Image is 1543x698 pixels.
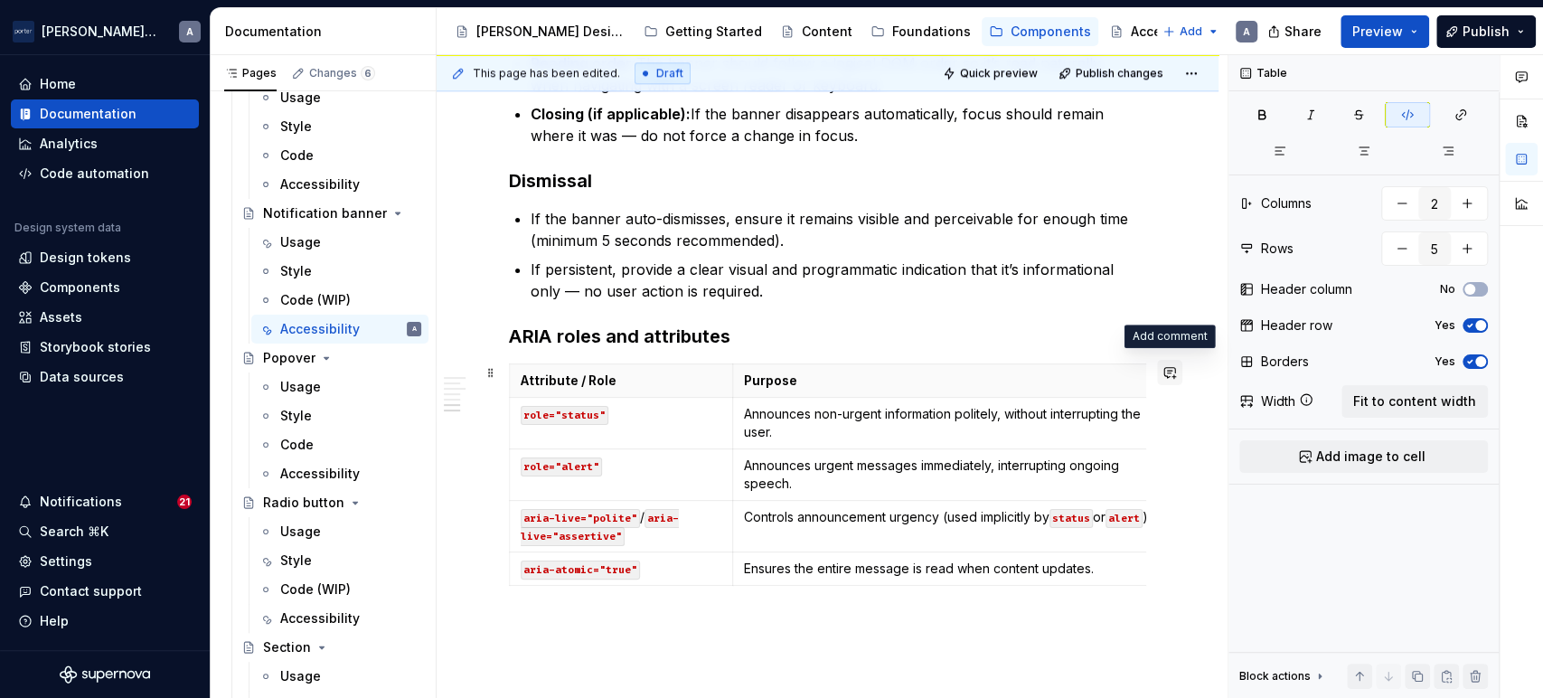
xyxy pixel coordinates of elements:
a: Style [251,401,428,430]
button: [PERSON_NAME] AirlinesA [4,12,206,51]
p: Controls announcement urgency (used implicitly by or ). [744,508,1160,526]
div: Columns [1261,194,1312,212]
button: Quick preview [937,61,1046,86]
button: Fit to content width [1341,385,1488,418]
label: Yes [1435,318,1455,333]
a: Documentation [11,99,199,128]
div: Style [280,407,312,425]
label: No [1440,282,1455,297]
button: Share [1258,15,1333,48]
div: Contact support [40,582,142,600]
p: If persistent, provide a clear visual and programmatic indication that it’s informational only — ... [531,259,1146,302]
span: This page has been edited. [473,66,620,80]
div: Usage [280,233,321,251]
div: Block actions [1239,664,1327,689]
div: Data sources [40,368,124,386]
div: Components [40,278,120,297]
span: Preview [1352,23,1403,41]
div: Style [280,118,312,136]
a: Style [251,112,428,141]
div: Search ⌘K [40,523,108,541]
span: Draft [656,66,683,80]
div: Changes [309,66,375,80]
div: Code [280,436,314,454]
div: Accessibility [280,465,360,483]
div: Design tokens [40,249,131,267]
div: Style [280,552,312,570]
div: Width [1261,392,1295,410]
a: Style [251,257,428,286]
div: Accessibility [280,609,360,627]
span: Publish [1463,23,1510,41]
a: Data sources [11,363,199,391]
a: Code [251,430,428,459]
div: Header column [1261,280,1352,298]
a: Usage [251,662,428,691]
a: Accessibility [251,604,428,633]
a: Radio button [234,488,428,517]
div: Assets [40,308,82,326]
a: Accessibility [251,170,428,199]
div: Documentation [225,23,428,41]
div: Usage [280,667,321,685]
a: Components [982,17,1098,46]
a: Accessibility [251,459,428,488]
span: Publish changes [1076,66,1163,80]
a: Home [11,70,199,99]
div: Header row [1261,316,1332,335]
div: A [1243,24,1250,39]
a: Usage [251,83,428,112]
code: aria-atomic="true" [521,561,640,580]
div: Notifications [40,493,122,511]
div: Settings [40,552,92,571]
a: Components [11,273,199,302]
div: Rows [1261,240,1294,258]
p: Announces urgent messages immediately, interrupting ongoing speech. [744,457,1160,493]
div: Usage [280,89,321,107]
a: Accessibility [1102,17,1218,46]
a: Assets [11,303,199,332]
label: Yes [1435,354,1455,369]
div: Borders [1261,353,1309,371]
a: Popover [234,344,428,373]
a: Storybook stories [11,333,199,362]
span: 6 [361,66,375,80]
strong: Closing (if applicable): [531,105,691,123]
div: Popover [263,349,315,367]
a: AccessibilityA [251,315,428,344]
div: Code (WIP) [280,580,351,599]
div: Foundations [892,23,971,41]
div: Block actions [1239,669,1311,684]
span: Add [1180,24,1202,39]
div: A [186,24,193,39]
a: Design tokens [11,243,199,272]
button: Notifications21 [11,487,199,516]
a: Code [251,141,428,170]
button: Contact support [11,577,199,606]
div: Documentation [40,105,136,123]
a: Code (WIP) [251,286,428,315]
a: Settings [11,547,199,576]
button: Add image to cell [1239,440,1488,473]
p: Attribute / Role [521,372,721,390]
span: Share [1284,23,1322,41]
code: role="alert" [521,457,602,476]
div: Accessibility [280,320,360,338]
p: If the banner disappears automatically, focus should remain where it was — do not force a change ... [531,103,1146,146]
div: Content [802,23,852,41]
div: Help [40,612,69,630]
svg: Supernova Logo [60,665,150,684]
div: Accessibility [280,175,360,193]
p: / [521,508,721,544]
span: Fit to content width [1353,392,1476,410]
div: Analytics [40,135,98,153]
div: Add comment [1124,325,1216,348]
a: Notification banner [234,199,428,228]
a: Section [234,633,428,662]
div: Radio button [263,494,344,512]
code: alert [1106,509,1143,528]
div: Home [40,75,76,93]
code: role="status" [521,406,608,425]
a: Code automation [11,159,199,188]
